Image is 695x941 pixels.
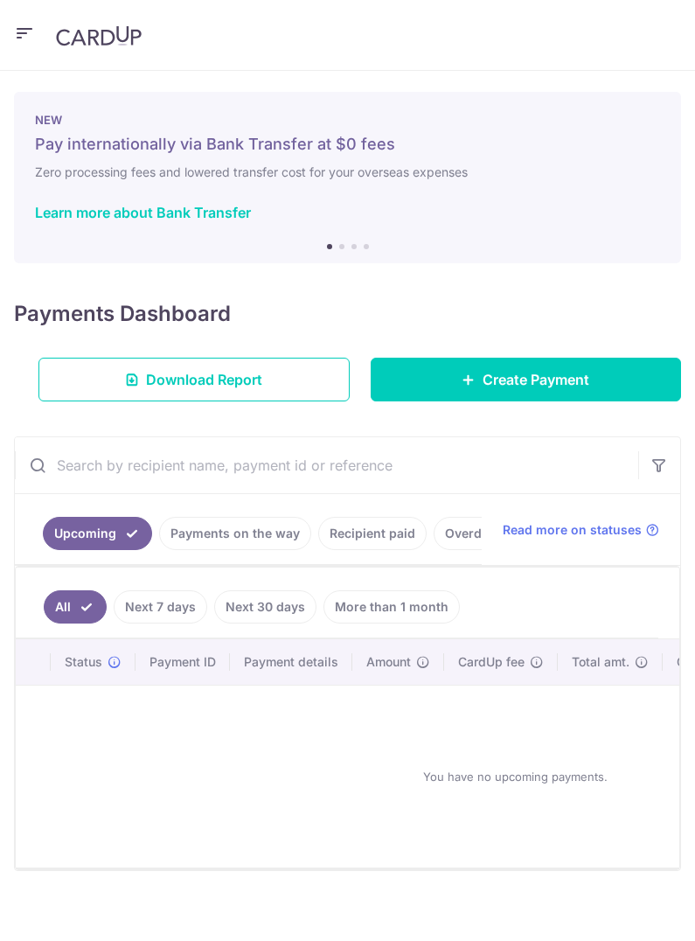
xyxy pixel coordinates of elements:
[44,590,107,624] a: All
[114,590,207,624] a: Next 7 days
[458,653,525,671] span: CardUp fee
[214,590,316,624] a: Next 30 days
[14,298,231,330] h4: Payments Dashboard
[503,521,642,539] span: Read more on statuses
[15,437,638,493] input: Search by recipient name, payment id or reference
[318,517,427,550] a: Recipient paid
[43,517,152,550] a: Upcoming
[371,358,682,401] a: Create Payment
[35,162,660,183] h6: Zero processing fees and lowered transfer cost for your overseas expenses
[146,369,262,390] span: Download Report
[159,517,311,550] a: Payments on the way
[572,653,629,671] span: Total amt.
[65,653,102,671] span: Status
[35,204,251,221] a: Learn more about Bank Transfer
[366,653,411,671] span: Amount
[38,358,350,401] a: Download Report
[136,639,230,685] th: Payment ID
[483,369,589,390] span: Create Payment
[434,517,508,550] a: Overdue
[56,25,142,46] img: CardUp
[503,521,659,539] a: Read more on statuses
[323,590,460,624] a: More than 1 month
[35,134,660,155] h5: Pay internationally via Bank Transfer at $0 fees
[230,639,352,685] th: Payment details
[35,113,660,127] p: NEW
